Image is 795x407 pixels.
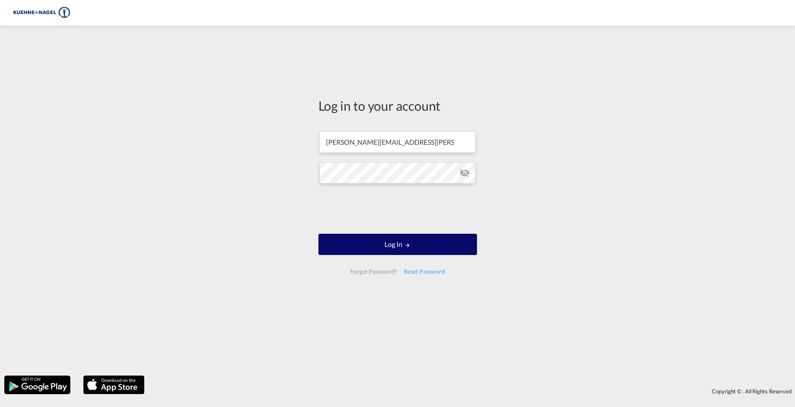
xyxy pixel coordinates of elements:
div: Reset Password [400,264,448,279]
div: Log in to your account [318,97,477,115]
img: apple.png [82,375,145,395]
div: Forgot Password? [347,264,400,279]
img: google.png [3,375,71,395]
md-icon: icon-eye-off [460,168,470,178]
div: Copyright © . All Rights Reserved [149,384,795,398]
img: 36441310f41511efafde313da40ec4a4.png [13,3,70,23]
input: Enter email/phone number [319,132,476,153]
iframe: reCAPTCHA [333,192,463,225]
button: LOGIN [318,234,477,255]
